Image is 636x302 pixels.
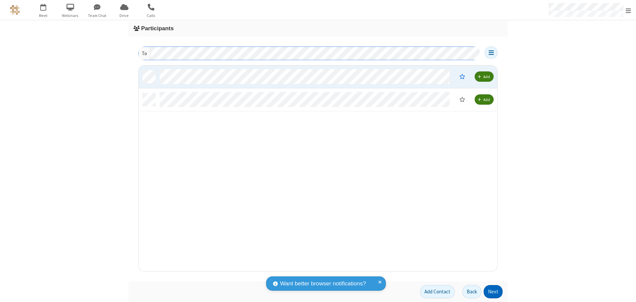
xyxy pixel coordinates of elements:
[483,74,490,79] span: Add
[280,279,366,288] span: Want better browser notifications?
[455,94,470,105] button: Moderator
[58,13,83,19] span: Webinars
[485,47,498,59] button: Open menu
[484,285,503,298] button: Next
[483,97,490,102] span: Add
[10,5,20,15] img: QA Selenium DO NOT DELETE OR CHANGE
[475,71,494,82] button: Add
[139,65,498,272] div: grid
[455,71,470,82] button: Moderator
[424,288,450,295] span: Add Contact
[475,94,494,105] button: Add
[139,13,164,19] span: Calls
[420,285,455,298] button: Add Contact
[133,25,503,32] h3: Participants
[112,13,137,19] span: Drive
[139,47,150,60] div: To
[31,13,56,19] span: Meet
[462,285,481,298] button: Back
[85,13,110,19] span: Team Chat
